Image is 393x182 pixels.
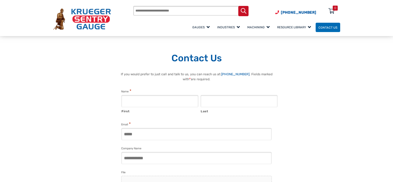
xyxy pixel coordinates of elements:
span: Resource Library [277,26,311,29]
a: [PHONE_NUMBER] [221,72,249,76]
img: Krueger Sentry Gauge [53,8,111,30]
div: 0 [334,6,336,11]
label: Last [201,108,278,114]
span: Machining [247,26,270,29]
span: Contact Us [318,26,337,29]
h1: Contact Us [53,53,340,64]
span: [PHONE_NUMBER] [281,10,316,15]
p: If you would prefer to just call and talk to us, you can reach us at: . Fields marked with are re... [115,72,278,82]
span: Gauges [192,26,210,29]
a: Industries [214,22,244,33]
label: First [121,108,199,114]
label: Email [121,122,131,127]
label: Company Name [121,146,141,151]
a: Machining [244,22,274,33]
a: Resource Library [274,22,316,33]
a: Phone Number (920) 434-8860 [275,10,316,15]
span: Industries [217,26,240,29]
label: File [121,170,126,175]
a: Gauges [190,22,214,33]
a: Contact Us [316,23,340,32]
legend: Name [121,89,131,94]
